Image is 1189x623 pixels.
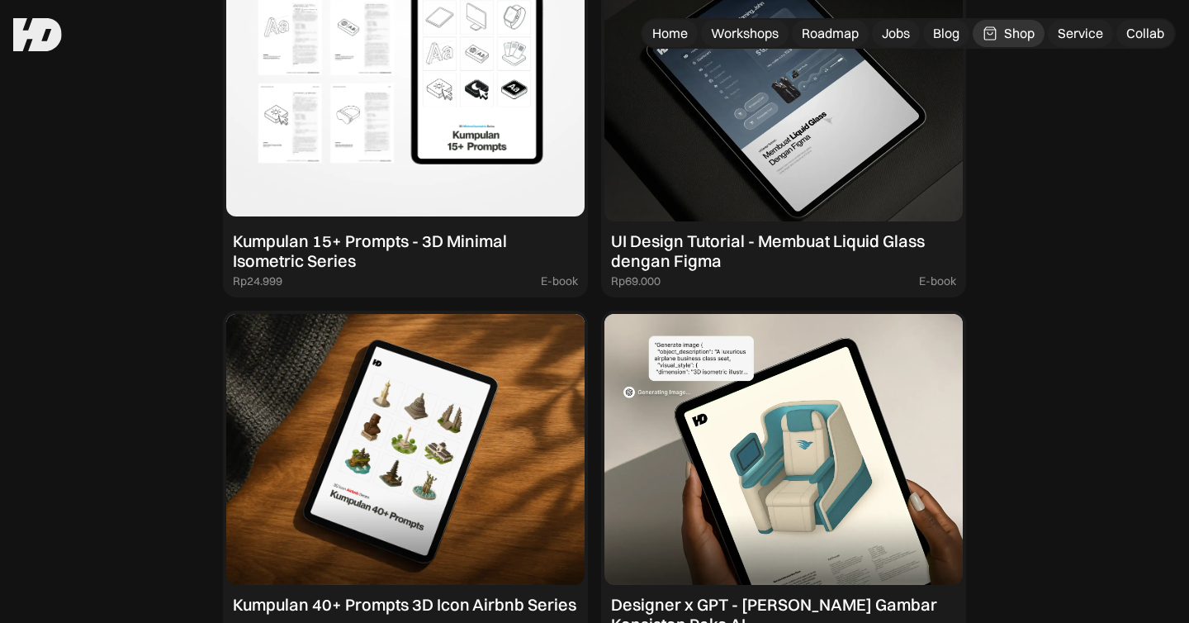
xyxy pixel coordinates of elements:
div: Roadmap [802,25,859,42]
a: Blog [923,20,969,47]
div: Rp69.000 [611,274,661,288]
div: Collab [1126,25,1164,42]
div: Workshops [711,25,779,42]
div: UI Design Tutorial - Membuat Liquid Glass dengan Figma [611,231,956,271]
div: Kumpulan 40+ Prompts 3D Icon Airbnb Series [233,595,576,615]
div: Shop [1004,25,1035,42]
a: Jobs [872,20,920,47]
div: Service [1058,25,1103,42]
a: Collab [1116,20,1174,47]
div: Kumpulan 15+ Prompts - 3D Minimal Isometric Series [233,231,578,271]
a: Home [642,20,698,47]
div: Rp24.999 [233,274,282,288]
a: Workshops [701,20,789,47]
div: E-book [541,274,578,288]
a: Roadmap [792,20,869,47]
div: Home [652,25,688,42]
div: Blog [933,25,959,42]
a: Shop [973,20,1045,47]
div: E-book [919,274,956,288]
a: Service [1048,20,1113,47]
div: Jobs [882,25,910,42]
